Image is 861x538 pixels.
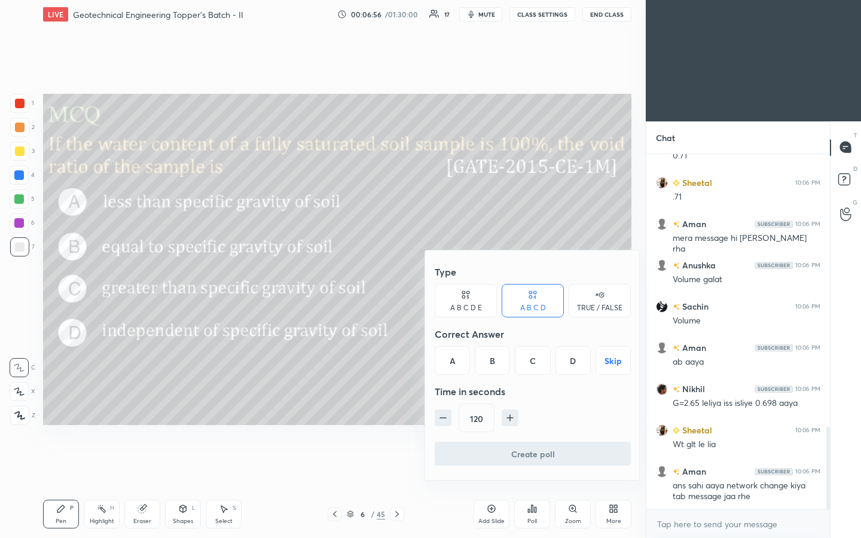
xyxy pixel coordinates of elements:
[577,304,622,311] div: TRUE / FALSE
[435,380,631,403] div: Time in seconds
[596,346,631,375] button: Skip
[515,346,550,375] div: C
[555,346,591,375] div: D
[435,322,631,346] div: Correct Answer
[435,260,631,284] div: Type
[450,304,482,311] div: A B C D E
[475,346,510,375] div: B
[435,346,470,375] div: A
[520,304,546,311] div: A B C D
